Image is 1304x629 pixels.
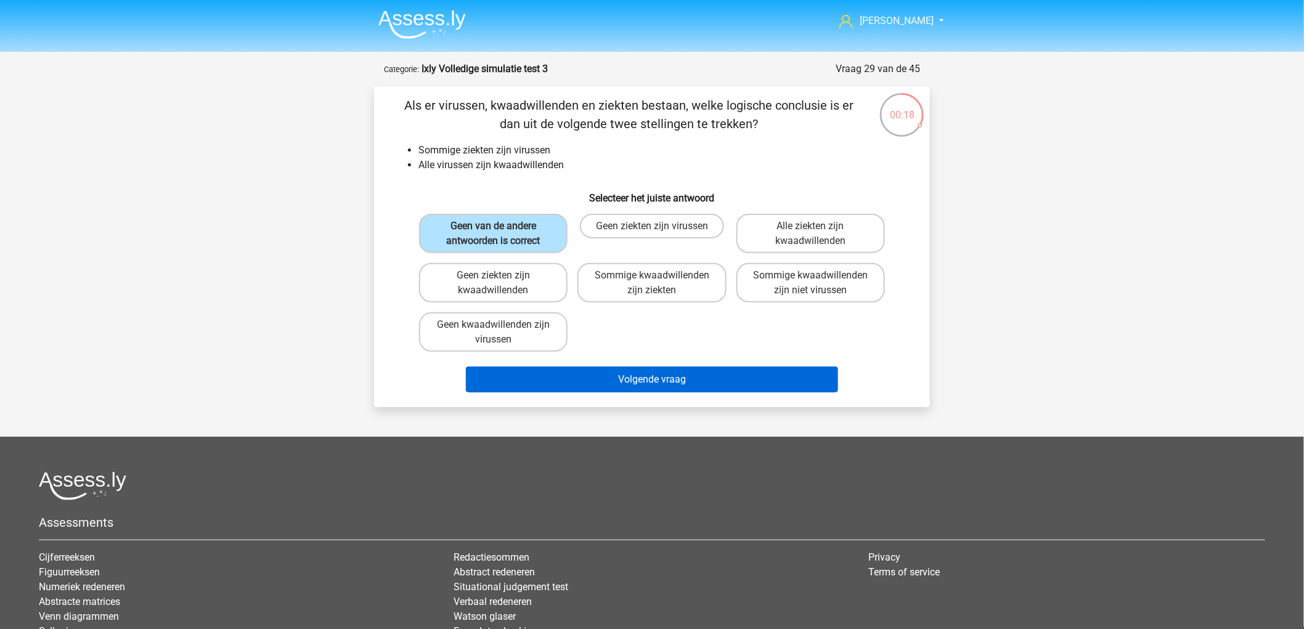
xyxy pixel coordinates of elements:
span: [PERSON_NAME] [860,15,934,26]
h6: Selecteer het juiste antwoord [394,182,910,204]
a: Verbaal redeneren [454,596,532,607]
div: Vraag 29 van de 45 [836,62,920,76]
img: Assessly logo [39,471,126,500]
a: [PERSON_NAME] [834,14,935,28]
a: Watson glaser [454,611,516,622]
a: Cijferreeksen [39,551,95,563]
label: Geen van de andere antwoorden is correct [419,214,568,253]
strong: Ixly Volledige simulatie test 3 [422,63,548,75]
label: Sommige kwaadwillenden zijn ziekten [577,263,726,302]
a: Redactiesommen [454,551,529,563]
a: Abstract redeneren [454,566,535,578]
a: Terms of service [869,566,940,578]
button: Volgende vraag [466,367,839,392]
label: Geen ziekten zijn virussen [580,214,724,238]
a: Figuurreeksen [39,566,100,578]
p: Als er virussen, kwaadwillenden en ziekten bestaan, welke logische conclusie is er dan uit de vol... [394,96,864,133]
a: Situational judgement test [454,581,568,593]
a: Abstracte matrices [39,596,120,607]
label: Sommige kwaadwillenden zijn niet virussen [736,263,885,302]
label: Alle ziekten zijn kwaadwillenden [736,214,885,253]
img: Assessly [378,10,466,39]
small: Categorie: [384,65,419,74]
li: Sommige ziekten zijn virussen [418,143,910,158]
h5: Assessments [39,515,1265,530]
a: Privacy [869,551,901,563]
div: 00:18 [879,92,925,123]
label: Geen ziekten zijn kwaadwillenden [419,263,568,302]
a: Venn diagrammen [39,611,119,622]
label: Geen kwaadwillenden zijn virussen [419,312,568,352]
a: Numeriek redeneren [39,581,125,593]
li: Alle virussen zijn kwaadwillenden [418,158,910,172]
